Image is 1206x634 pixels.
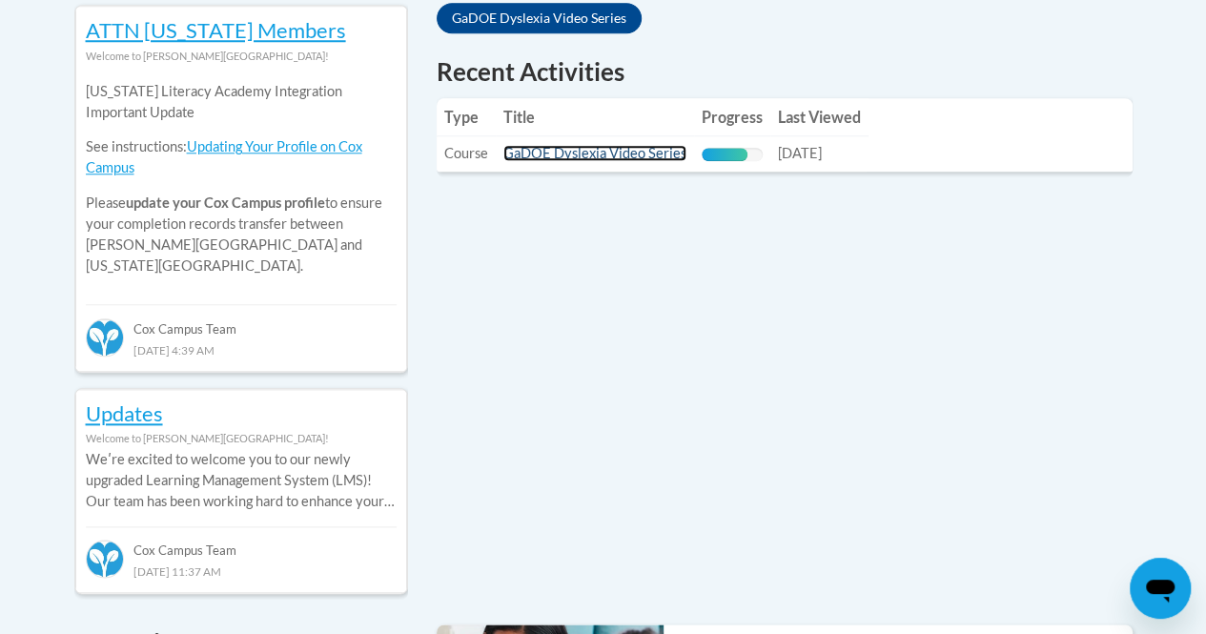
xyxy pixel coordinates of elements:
div: Cox Campus Team [86,526,397,561]
h1: Recent Activities [437,54,1133,89]
div: Welcome to [PERSON_NAME][GEOGRAPHIC_DATA]! [86,428,397,449]
p: See instructions: [86,136,397,178]
a: GaDOE Dyslexia Video Series [503,145,686,161]
th: Progress [694,98,770,136]
div: Welcome to [PERSON_NAME][GEOGRAPHIC_DATA]! [86,46,397,67]
span: Course [444,145,488,161]
div: [DATE] 4:39 AM [86,339,397,360]
p: [US_STATE] Literacy Academy Integration Important Update [86,81,397,123]
div: Please to ensure your completion records transfer between [PERSON_NAME][GEOGRAPHIC_DATA] and [US_... [86,67,397,291]
div: [DATE] 11:37 AM [86,561,397,582]
p: Weʹre excited to welcome you to our newly upgraded Learning Management System (LMS)! Our team has... [86,449,397,512]
th: Title [496,98,694,136]
div: Cox Campus Team [86,304,397,338]
th: Type [437,98,496,136]
b: update your Cox Campus profile [126,194,325,211]
a: ATTN [US_STATE] Members [86,17,346,43]
a: Updates [86,400,163,426]
iframe: Button to launch messaging window [1130,558,1191,619]
img: Cox Campus Team [86,540,124,578]
div: Progress, % [702,148,747,161]
th: Last Viewed [770,98,869,136]
img: Cox Campus Team [86,318,124,357]
a: GaDOE Dyslexia Video Series [437,3,642,33]
span: [DATE] [778,145,822,161]
a: Updating Your Profile on Cox Campus [86,138,362,175]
